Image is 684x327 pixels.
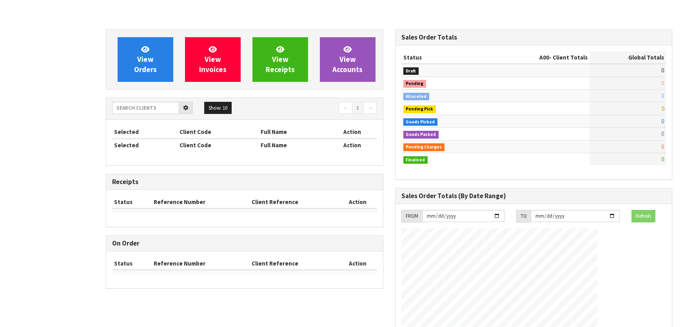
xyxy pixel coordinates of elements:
th: Selected [112,126,178,138]
nav: Page navigation [250,102,377,116]
button: Show: 10 [204,102,232,114]
span: 0 [661,105,664,112]
th: Selected [112,139,178,151]
th: Reference Number [152,257,250,270]
span: Pending Pick [403,105,436,113]
span: A00 [539,54,549,61]
span: 0 [661,79,664,87]
h3: Sales Order Totals (By Date Range) [401,192,666,200]
th: Status [401,51,489,64]
span: Pending [403,80,426,88]
th: Action [339,257,377,270]
th: - Client Totals [489,51,590,64]
th: Status [112,257,152,270]
a: ViewInvoices [185,37,241,82]
a: ViewOrders [118,37,173,82]
th: Client Code [178,126,259,138]
th: Global Totals [590,51,666,64]
th: Action [328,126,377,138]
a: ViewReceipts [252,37,308,82]
th: Client Reference [250,257,339,270]
span: 0 [661,143,664,150]
span: 0 [661,92,664,99]
th: Full Name [259,126,328,138]
a: ViewAccounts [320,37,376,82]
span: Draft [403,67,419,75]
span: View Invoices [199,45,227,74]
div: TO [516,210,531,222]
span: Goods Picked [403,118,438,126]
a: 1 [352,102,363,114]
button: Refresh [631,210,655,222]
h3: Receipts [112,178,377,186]
th: Action [328,139,377,151]
span: Allocated [403,93,430,101]
a: ← [339,102,352,114]
th: Full Name [259,139,328,151]
th: Action [339,196,377,208]
a: → [363,102,377,114]
span: View Accounts [332,45,363,74]
span: Goods Packed [403,131,439,139]
span: View Orders [134,45,157,74]
span: 0 [661,67,664,74]
span: Finalised [403,156,428,164]
input: Search clients [112,102,179,114]
th: Client Reference [250,196,339,208]
th: Client Code [178,139,259,151]
h3: Sales Order Totals [401,34,666,41]
span: 0 [661,130,664,137]
div: FROM [401,210,422,222]
span: 0 [661,155,664,163]
span: Pending Charges [403,143,445,151]
th: Reference Number [152,196,250,208]
th: Status [112,196,152,208]
h3: On Order [112,240,377,247]
span: View Receipts [266,45,295,74]
span: 0 [661,117,664,125]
